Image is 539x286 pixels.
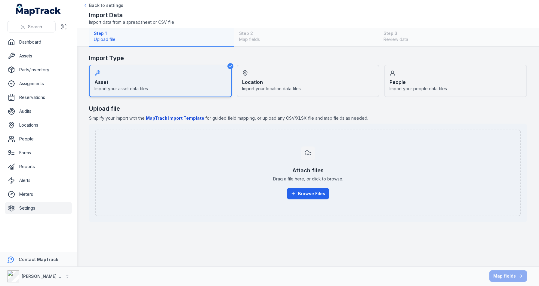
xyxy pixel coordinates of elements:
a: Audits [5,105,72,117]
button: Browse Files [287,188,329,199]
a: Forms [5,147,72,159]
a: Reports [5,161,72,173]
a: Reservations [5,91,72,103]
a: People [5,133,72,145]
span: Simplify your import with the for guided field mapping, or upload any CSV/XLSX file and map field... [89,115,527,121]
span: Import your asset data files [94,86,148,92]
span: Back to settings [89,2,123,8]
span: Import your people data files [390,86,447,92]
h2: Import Data [89,11,174,19]
a: Parts/Inventory [5,64,72,76]
strong: Contact MapTrack [19,257,58,262]
a: Dashboard [5,36,72,48]
strong: Asset [94,78,108,86]
a: Settings [5,202,72,214]
button: Search [7,21,56,32]
strong: Step 1 [94,30,229,36]
span: Upload file [94,36,229,42]
a: Meters [5,188,72,200]
b: MapTrack Import Template [146,115,204,121]
strong: Location [242,78,263,86]
a: Assignments [5,78,72,90]
a: Assets [5,50,72,62]
h2: Import Type [89,54,527,62]
a: MapTrack [16,4,61,16]
strong: People [390,78,406,86]
a: Alerts [5,174,72,186]
h3: Attach files [292,166,324,175]
a: Back to settings [83,2,123,8]
span: Import data from a spreadsheet or CSV file [89,19,174,25]
span: Drag a file here, or click to browse. [273,176,343,182]
h2: Upload file [89,104,527,113]
button: Step 1Upload file [89,28,234,47]
strong: [PERSON_NAME] Electrical [22,274,78,279]
span: Search [28,24,42,30]
a: Locations [5,119,72,131]
span: Import your location data files [242,86,301,92]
